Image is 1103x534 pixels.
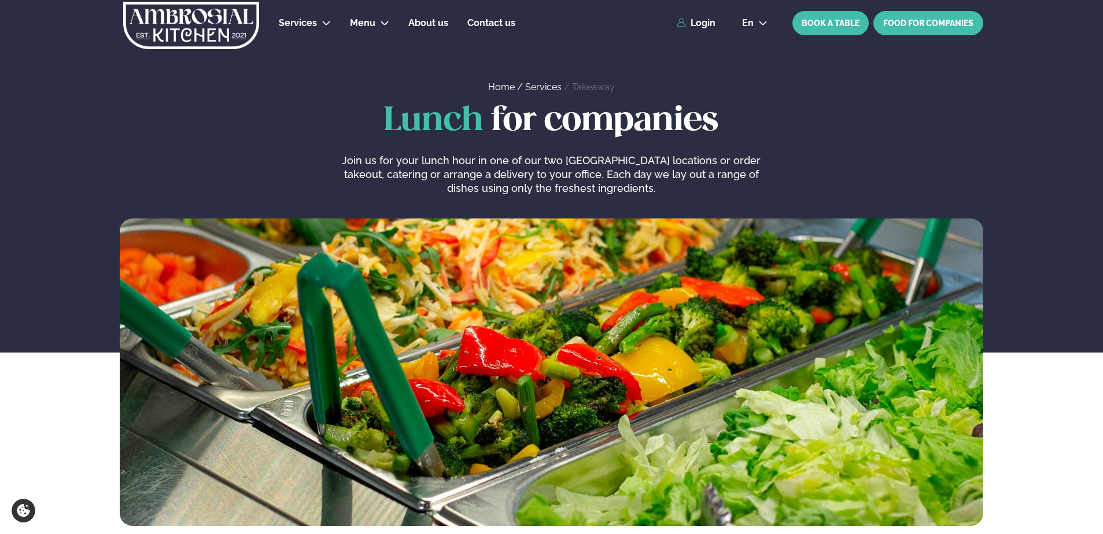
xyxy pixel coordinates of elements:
img: logo [122,2,260,49]
p: Join us for your lunch hour in one of our two [GEOGRAPHIC_DATA] locations or order takeout, cater... [333,154,770,195]
span: Lunch [384,105,484,137]
button: BOOK A TABLE [792,11,869,35]
a: Home [488,81,515,92]
span: Services [279,17,317,28]
span: Contact us [467,17,515,28]
a: Services [525,81,562,92]
a: Services [279,16,317,30]
a: Login [677,18,715,28]
a: Contact us [467,16,515,30]
span: Menu [350,17,375,28]
a: Cookie settings [12,499,35,522]
a: Menu [350,16,375,30]
span: / [517,81,525,92]
a: FOOD FOR COMPANIES [873,11,983,35]
span: / [564,81,572,92]
span: en [742,18,754,28]
a: About us [408,16,448,30]
img: image alt [120,218,983,526]
span: About us [408,17,448,28]
a: Takeaway [572,81,615,92]
h1: for companies [120,103,983,140]
button: en [733,18,777,28]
